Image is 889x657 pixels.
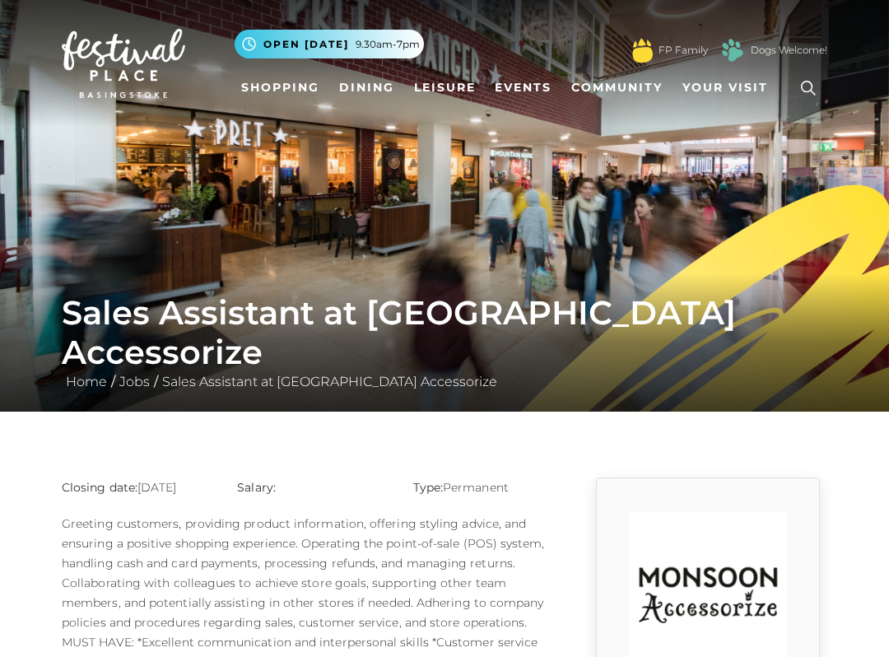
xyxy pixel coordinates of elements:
span: Your Visit [682,79,768,96]
span: Open [DATE] [263,37,349,52]
strong: Closing date: [62,480,137,495]
p: Permanent [413,478,564,497]
button: Open [DATE] 9.30am-7pm [235,30,424,58]
a: Jobs [115,374,154,389]
strong: Salary: [237,480,276,495]
p: [DATE] [62,478,212,497]
h1: Sales Assistant at [GEOGRAPHIC_DATA] Accessorize [62,293,827,372]
a: Shopping [235,72,326,103]
a: Your Visit [676,72,783,103]
a: Sales Assistant at [GEOGRAPHIC_DATA] Accessorize [158,374,501,389]
img: Festival Place Logo [62,29,185,98]
a: Community [565,72,669,103]
strong: Type: [413,480,443,495]
a: Events [488,72,558,103]
a: FP Family [659,43,708,58]
a: Home [62,374,111,389]
a: Leisure [407,72,482,103]
a: Dogs Welcome! [751,43,827,58]
a: Dining [333,72,401,103]
div: / / [49,293,840,392]
span: 9.30am-7pm [356,37,420,52]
